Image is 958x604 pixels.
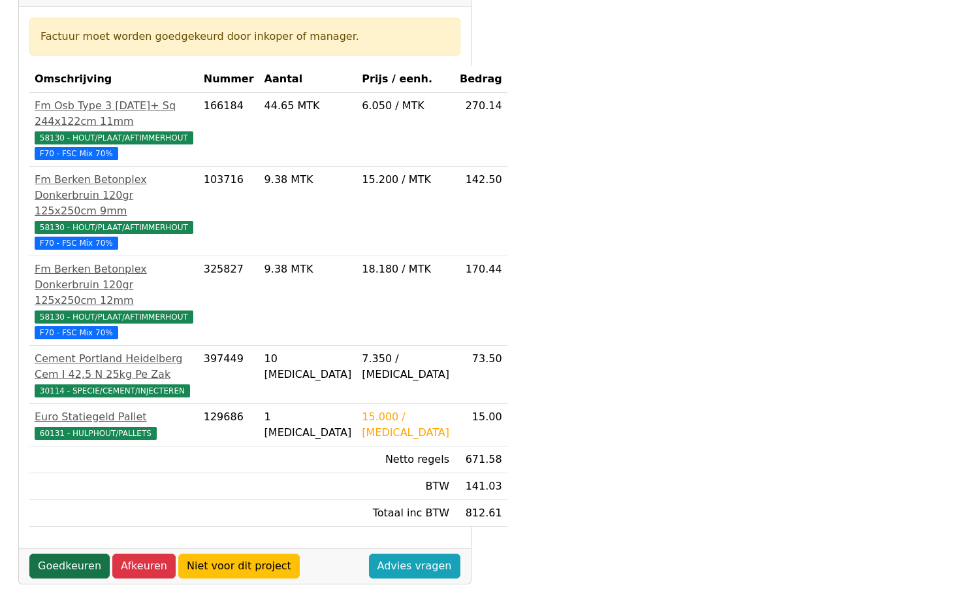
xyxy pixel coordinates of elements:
[357,500,455,527] td: Totaal inc BTW
[35,326,118,339] span: F70 - FSC Mix 70%
[264,172,352,188] div: 9.38 MTK
[35,98,193,161] a: Fm Osb Type 3 [DATE]+ Sq 244x122cm 11mm58130 - HOUT/PLAAT/AFTIMMERHOUT F70 - FSC Mix 70%
[35,351,193,382] div: Cement Portland Heidelberg Cem I 42,5 N 25kg Pe Zak
[259,66,357,93] th: Aantal
[264,261,352,277] div: 9.38 MTK
[455,446,507,473] td: 671.58
[455,66,507,93] th: Bedrag
[455,346,507,404] td: 73.50
[362,261,449,277] div: 18.180 / MTK
[455,93,507,167] td: 270.14
[35,98,193,129] div: Fm Osb Type 3 [DATE]+ Sq 244x122cm 11mm
[35,384,190,397] span: 30114 - SPECIE/CEMENT/INJECTEREN
[35,261,193,340] a: Fm Berken Betonplex Donkerbruin 120gr 125x250cm 12mm58130 - HOUT/PLAAT/AFTIMMERHOUT F70 - FSC Mix...
[199,93,259,167] td: 166184
[264,351,352,382] div: 10 [MEDICAL_DATA]
[199,66,259,93] th: Nummer
[35,237,118,250] span: F70 - FSC Mix 70%
[29,66,199,93] th: Omschrijving
[35,351,193,398] a: Cement Portland Heidelberg Cem I 42,5 N 25kg Pe Zak30114 - SPECIE/CEMENT/INJECTEREN
[35,427,157,440] span: 60131 - HULPHOUT/PALLETS
[35,409,193,441] a: Euro Statiegeld Pallet60131 - HULPHOUT/PALLETS
[455,256,507,346] td: 170.44
[40,29,449,44] div: Factuur moet worden goedgekeurd door inkoper of manager.
[264,98,352,114] div: 44.65 MTK
[369,554,460,579] a: Advies vragen
[362,409,449,441] div: 15.000 / [MEDICAL_DATA]
[35,147,118,160] span: F70 - FSC Mix 70%
[362,172,449,188] div: 15.200 / MTK
[35,221,193,234] span: 58130 - HOUT/PLAAT/AFTIMMERHOUT
[455,404,507,446] td: 15.00
[35,131,193,144] span: 58130 - HOUT/PLAAT/AFTIMMERHOUT
[362,98,449,114] div: 6.050 / MTK
[35,172,193,219] div: Fm Berken Betonplex Donkerbruin 120gr 125x250cm 9mm
[455,473,507,500] td: 141.03
[199,256,259,346] td: 325827
[178,554,300,579] a: Niet voor dit project
[455,167,507,256] td: 142.50
[35,172,193,250] a: Fm Berken Betonplex Donkerbruin 120gr 125x250cm 9mm58130 - HOUT/PLAAT/AFTIMMERHOUT F70 - FSC Mix 70%
[35,409,193,425] div: Euro Statiegeld Pallet
[35,310,193,324] span: 58130 - HOUT/PLAAT/AFTIMMERHOUT
[29,554,110,579] a: Goedkeuren
[357,66,455,93] th: Prijs / eenh.
[362,351,449,382] div: 7.350 / [MEDICAL_DATA]
[357,446,455,473] td: Netto regels
[35,261,193,309] div: Fm Berken Betonplex Donkerbruin 120gr 125x250cm 12mm
[199,404,259,446] td: 129686
[112,554,176,579] a: Afkeuren
[199,167,259,256] td: 103716
[264,409,352,441] div: 1 [MEDICAL_DATA]
[455,500,507,527] td: 812.61
[199,346,259,404] td: 397449
[357,473,455,500] td: BTW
